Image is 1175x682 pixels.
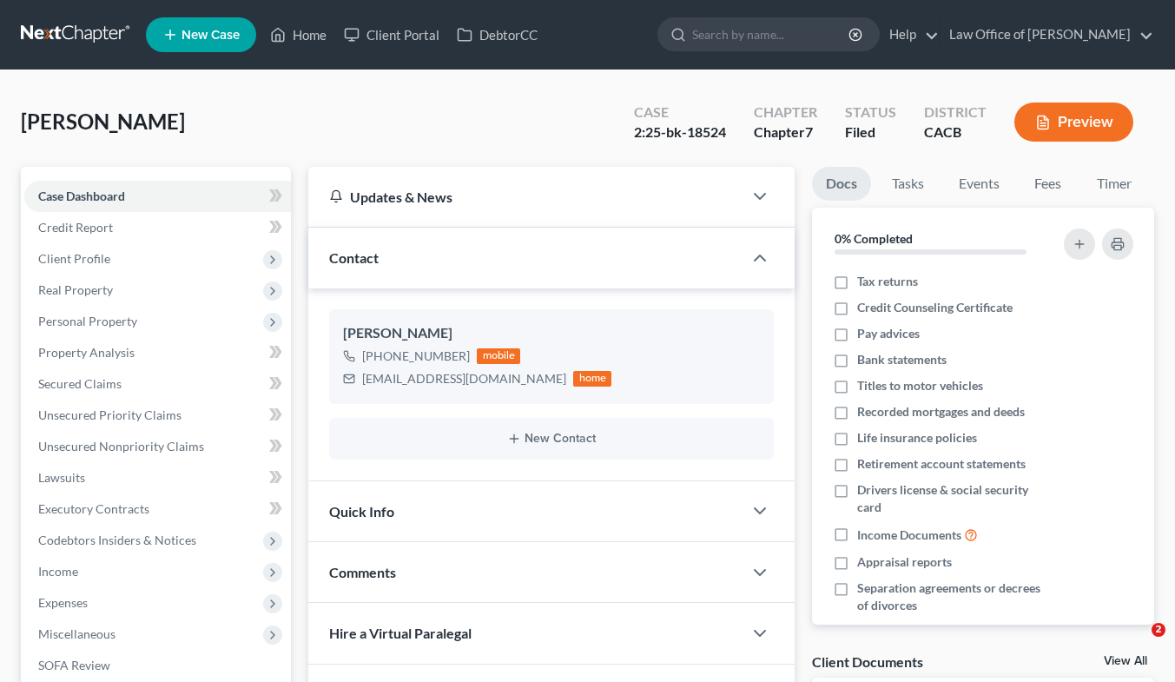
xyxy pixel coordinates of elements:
[38,626,116,641] span: Miscellaneous
[38,470,85,485] span: Lawsuits
[329,249,379,266] span: Contact
[38,564,78,579] span: Income
[343,323,760,344] div: [PERSON_NAME]
[857,273,918,290] span: Tax returns
[38,533,196,547] span: Codebtors Insiders & Notices
[329,503,394,520] span: Quick Info
[881,19,939,50] a: Help
[754,122,817,142] div: Chapter
[329,625,472,641] span: Hire a Virtual Paralegal
[38,439,204,454] span: Unsecured Nonpriority Claims
[857,403,1025,420] span: Recorded mortgages and deeds
[1083,167,1145,201] a: Timer
[857,526,961,544] span: Income Documents
[182,29,240,42] span: New Case
[835,231,913,246] strong: 0% Completed
[857,351,947,368] span: Bank statements
[634,122,726,142] div: 2:25-bk-18524
[857,429,977,447] span: Life insurance policies
[1152,623,1165,637] span: 2
[24,431,291,462] a: Unsecured Nonpriority Claims
[261,19,335,50] a: Home
[335,19,448,50] a: Client Portal
[1020,167,1076,201] a: Fees
[38,314,137,328] span: Personal Property
[941,19,1153,50] a: Law Office of [PERSON_NAME]
[38,282,113,297] span: Real Property
[857,579,1054,614] span: Separation agreements or decrees of divorces
[343,432,760,446] button: New Contact
[448,19,546,50] a: DebtorCC
[857,455,1026,473] span: Retirement account statements
[362,370,566,387] div: [EMAIL_ADDRESS][DOMAIN_NAME]
[24,462,291,493] a: Lawsuits
[24,337,291,368] a: Property Analysis
[24,212,291,243] a: Credit Report
[38,595,88,610] span: Expenses
[38,658,110,672] span: SOFA Review
[945,167,1013,201] a: Events
[924,122,987,142] div: CACB
[38,345,135,360] span: Property Analysis
[24,650,291,681] a: SOFA Review
[24,368,291,400] a: Secured Claims
[38,376,122,391] span: Secured Claims
[857,481,1054,516] span: Drivers license & social security card
[878,167,938,201] a: Tasks
[805,123,813,140] span: 7
[857,299,1013,316] span: Credit Counseling Certificate
[812,167,871,201] a: Docs
[38,251,110,266] span: Client Profile
[573,371,611,387] div: home
[857,325,920,342] span: Pay advices
[845,103,896,122] div: Status
[857,377,983,394] span: Titles to motor vehicles
[24,493,291,525] a: Executory Contracts
[857,553,952,571] span: Appraisal reports
[21,109,185,134] span: [PERSON_NAME]
[1014,103,1133,142] button: Preview
[38,501,149,516] span: Executory Contracts
[329,188,722,206] div: Updates & News
[845,122,896,142] div: Filed
[1116,623,1158,665] iframe: Intercom live chat
[754,103,817,122] div: Chapter
[812,652,923,671] div: Client Documents
[329,564,396,580] span: Comments
[362,348,470,365] div: [PHONE_NUMBER]
[924,103,987,122] div: District
[38,189,125,203] span: Case Dashboard
[692,18,851,50] input: Search by name...
[634,103,726,122] div: Case
[1104,655,1147,667] a: View All
[38,407,182,422] span: Unsecured Priority Claims
[477,348,520,364] div: mobile
[38,220,113,235] span: Credit Report
[24,181,291,212] a: Case Dashboard
[24,400,291,431] a: Unsecured Priority Claims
